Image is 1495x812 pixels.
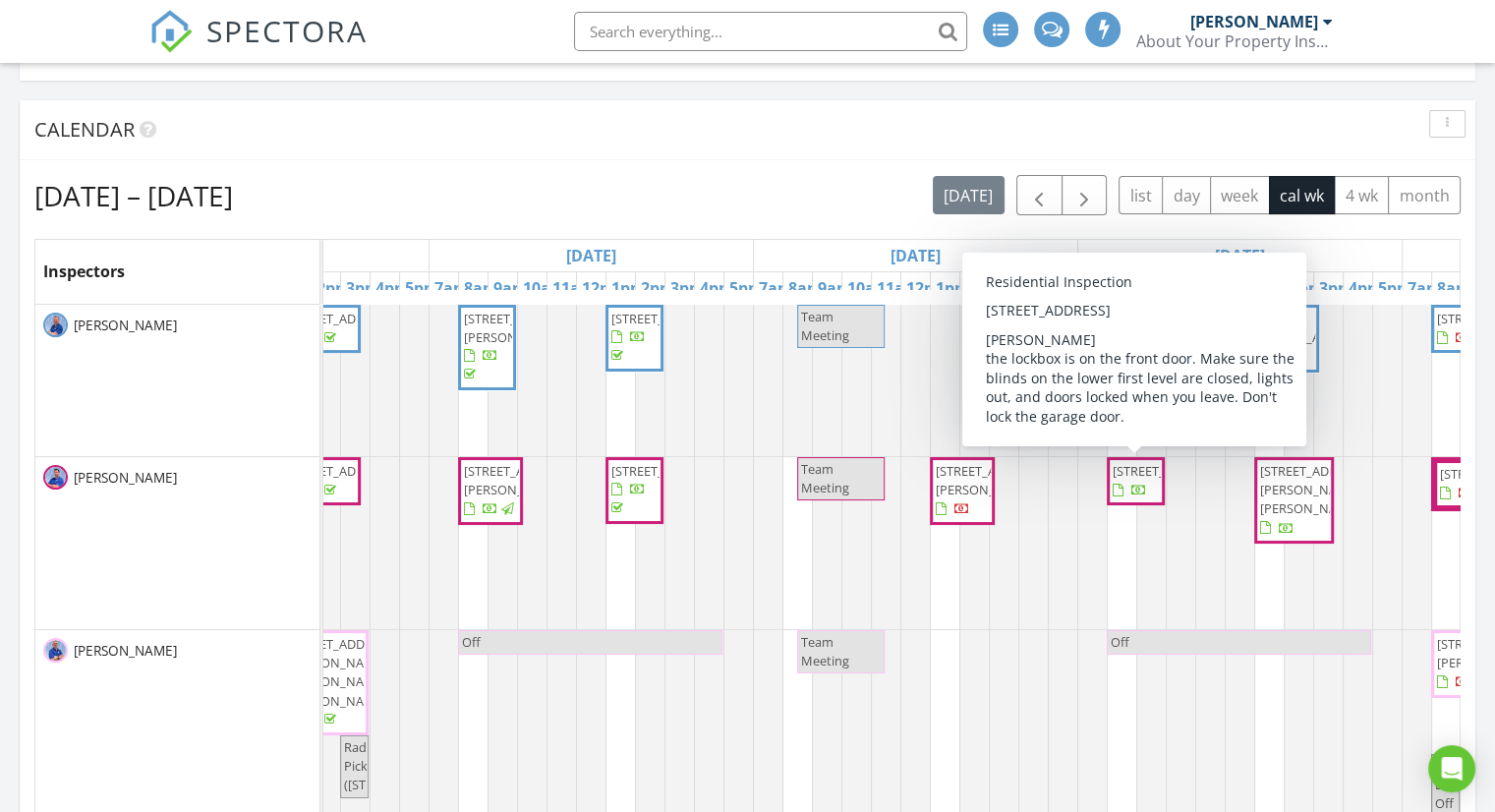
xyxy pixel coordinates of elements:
a: 3pm [1314,272,1358,304]
a: 1pm [606,272,651,304]
a: 2pm [960,272,1005,304]
a: Go to August 26, 2025 [561,240,621,271]
a: 10am [518,272,571,304]
a: 10am [842,272,895,304]
a: 7am [1403,272,1447,304]
a: 1pm [931,272,975,304]
a: 10am [1167,272,1220,304]
a: 4pm [695,272,739,304]
button: list [1119,176,1163,214]
a: 3pm [665,272,710,304]
span: [STREET_ADDRESS] [611,310,721,327]
button: cal wk [1269,176,1336,214]
img: dave_blue_1_.png [43,313,68,337]
a: 11am [547,272,601,304]
a: 1pm [1255,272,1299,304]
span: [STREET_ADDRESS] [287,310,397,327]
a: 3pm [990,272,1034,304]
a: 5pm [1373,272,1417,304]
div: Open Intercom Messenger [1428,745,1475,792]
a: 7am [754,272,798,304]
a: 11am [872,272,925,304]
span: [PERSON_NAME] [70,316,181,335]
a: 12pm [577,272,630,304]
button: month [1388,176,1461,214]
img: jim_blue_1.png [43,638,68,663]
a: 5pm [1049,272,1093,304]
span: Off [1111,633,1129,651]
span: Radon Pickup ([STREET_ADDRESS]) [344,738,462,793]
span: Inspectors [43,261,125,282]
span: Team Meeting [801,633,849,669]
a: 4pm [1344,272,1388,304]
span: Calendar [34,116,135,143]
button: 4 wk [1334,176,1389,214]
span: Team Meeting [801,308,849,344]
input: Search everything... [574,12,967,51]
span: [STREET_ADDRESS][PERSON_NAME][PERSON_NAME] [1201,310,1311,365]
div: About Your Property Inspection, Inc. [1136,31,1333,51]
span: Team Meeting [801,460,849,496]
a: 8am [783,272,828,304]
a: 4pm [1019,272,1064,304]
span: [STREET_ADDRESS][PERSON_NAME][PERSON_NAME][PERSON_NAME] [287,635,397,710]
a: 5pm [724,272,769,304]
span: Off [462,633,481,651]
a: SPECTORA [149,27,368,68]
span: [STREET_ADDRESS][PERSON_NAME] [464,310,574,346]
div: [PERSON_NAME] [1190,12,1318,31]
span: [STREET_ADDRESS][PERSON_NAME] [936,462,1046,498]
a: 2pm [312,272,356,304]
a: 12pm [901,272,954,304]
a: 11am [1196,272,1249,304]
span: [PERSON_NAME] [70,641,181,661]
span: [STREET_ADDRESS][PERSON_NAME][PERSON_NAME] [1260,462,1370,517]
img: The Best Home Inspection Software - Spectora [149,10,193,53]
span: [PERSON_NAME] [70,468,181,488]
a: 3pm [341,272,385,304]
button: [DATE] [933,176,1005,214]
span: SPECTORA [206,10,368,51]
img: jake_blue.png [43,465,68,490]
a: 2pm [1285,272,1329,304]
a: 8am [459,272,503,304]
span: [STREET_ADDRESS] [287,462,397,480]
a: 8am [1432,272,1476,304]
a: 7am [430,272,474,304]
button: day [1162,176,1211,214]
a: 7am [1078,272,1122,304]
h2: [DATE] – [DATE] [34,176,233,215]
a: 9am [1137,272,1181,304]
a: Go to August 28, 2025 [1210,240,1270,271]
a: 4pm [371,272,415,304]
button: week [1210,176,1270,214]
a: 2pm [636,272,680,304]
a: 8am [1108,272,1152,304]
span: 1569 [STREET_ADDRESS] [1260,310,1370,346]
span: [STREET_ADDRESS][PERSON_NAME] [464,462,574,498]
button: Next [1062,175,1108,215]
a: 9am [489,272,533,304]
button: Previous [1016,175,1063,215]
a: 9am [813,272,857,304]
a: 12pm [1226,272,1279,304]
a: Go to August 27, 2025 [886,240,946,271]
span: [STREET_ADDRESS] [611,462,721,480]
span: Off [1096,308,1115,325]
a: 5pm [400,272,444,304]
